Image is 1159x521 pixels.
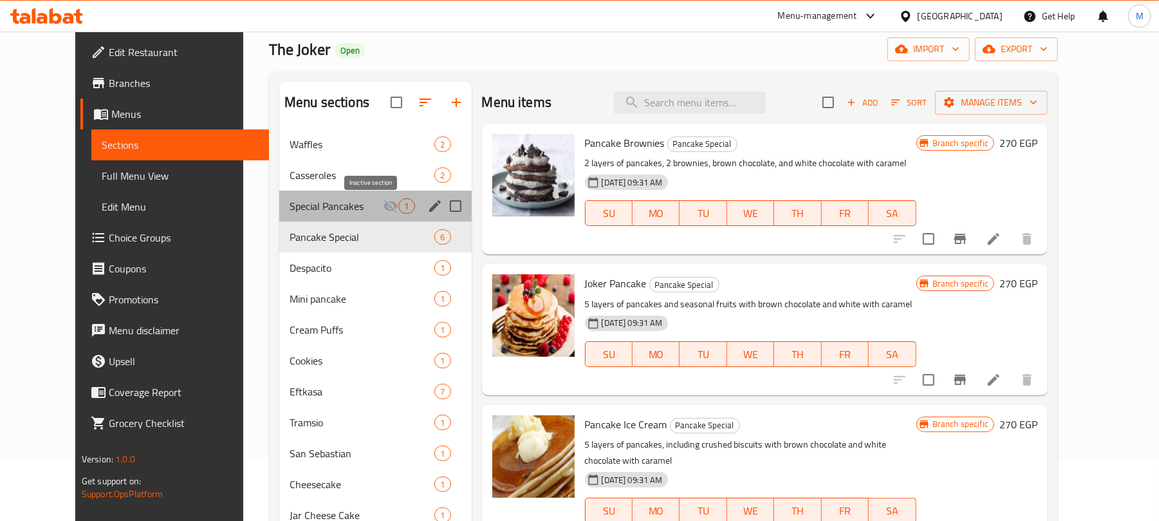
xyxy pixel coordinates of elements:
button: Sort [888,93,930,113]
h6: 270 EGP [999,415,1037,433]
a: Menus [80,99,269,129]
span: Version: [82,451,113,468]
a: Grocery Checklist [80,408,269,439]
button: SU [585,200,633,226]
button: TH [774,341,822,367]
div: items [434,229,450,245]
span: 6 [435,231,450,243]
div: items [434,167,450,183]
button: FR [822,200,869,226]
span: FR [827,502,864,520]
span: Branch specific [927,278,994,290]
div: items [434,260,450,276]
span: Sections [102,137,259,153]
div: Pancake Special6 [279,222,472,252]
span: The Joker [269,35,330,64]
span: MO [638,502,675,520]
span: SU [591,345,627,364]
span: 1 [435,355,450,367]
span: FR [827,204,864,223]
span: Branch specific [927,137,994,149]
span: Coupons [109,261,259,276]
span: [DATE] 09:31 AM [597,474,668,486]
span: Edit Restaurant [109,44,259,60]
a: Promotions [80,284,269,315]
span: Despacito [290,260,434,276]
h2: Menu sections [284,93,369,112]
div: Cheesecake1 [279,469,472,500]
h6: 270 EGP [999,134,1037,152]
a: Edit menu item [986,372,1001,388]
span: Select section [815,89,842,116]
div: Mini pancake1 [279,283,472,314]
span: Branch specific [927,418,994,430]
span: WE [732,502,770,520]
span: SA [874,345,911,364]
div: Despacito1 [279,252,472,283]
span: Sort [891,95,927,110]
div: Pancake Special [649,277,719,292]
div: items [434,446,450,461]
button: MO [633,341,680,367]
div: Waffles [290,137,434,152]
button: FR [822,341,869,367]
div: Special Pancakes [290,198,383,214]
span: Pancake Ice Cream [585,415,667,434]
span: Select to update [915,366,942,393]
span: Joker Pancake [585,274,647,293]
span: FR [827,345,864,364]
div: Eftkasa [290,384,434,399]
span: 1 [399,200,414,213]
span: TU [685,204,722,223]
span: 2 [435,169,450,182]
span: Manage items [945,95,1037,111]
span: Add item [842,93,883,113]
span: WE [732,345,770,364]
div: Cream Puffs1 [279,314,472,345]
img: Joker Pancake [492,274,575,357]
span: Pancake Special [650,278,719,292]
a: Edit Restaurant [80,37,269,68]
a: Edit Menu [91,191,269,222]
div: Pancake Special [667,137,737,152]
span: Sort items [883,93,935,113]
button: Branch-specific-item [945,223,976,254]
div: Cookies [290,353,434,368]
span: Cheesecake [290,477,434,492]
span: SU [591,204,627,223]
div: items [434,137,450,152]
button: TH [774,200,822,226]
button: WE [727,341,775,367]
span: Add [845,95,880,110]
input: search [614,91,766,114]
button: TU [680,341,727,367]
span: Upsell [109,354,259,369]
span: 2 [435,138,450,151]
a: Upsell [80,346,269,377]
span: Get support on: [82,473,141,489]
span: Casseroles [290,167,434,183]
span: Promotions [109,292,259,307]
span: Menu disclaimer [109,323,259,338]
button: Manage items [935,91,1048,115]
span: Pancake Special [290,229,434,245]
div: items [434,384,450,399]
span: TH [779,204,817,223]
span: TU [685,502,722,520]
div: Waffles2 [279,129,472,160]
span: [DATE] 09:31 AM [597,176,668,189]
p: 5 layers of pancakes and seasonal fruits with brown chocolate and white with caramel [585,296,916,312]
span: Select to update [915,225,942,252]
span: WE [732,204,770,223]
div: items [434,477,450,492]
div: items [434,353,450,368]
h6: 270 EGP [999,274,1037,292]
span: 7 [435,386,450,398]
span: Edit Menu [102,199,259,214]
span: SA [874,502,911,520]
span: 1.0.0 [115,451,135,468]
div: Special Pancakes1edit [279,191,472,222]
